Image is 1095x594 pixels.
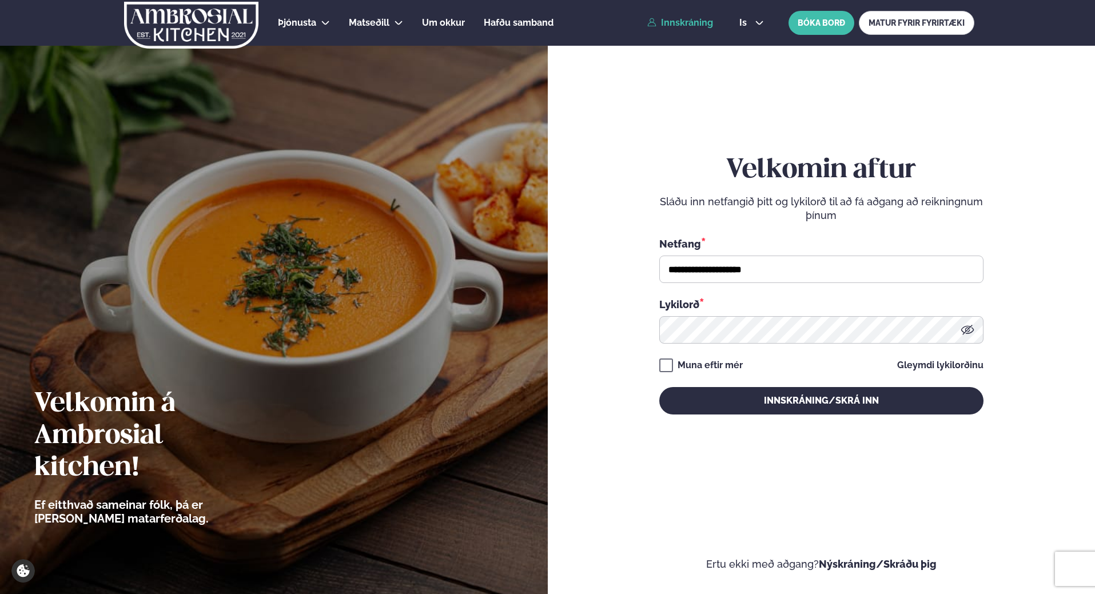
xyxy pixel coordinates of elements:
div: Lykilorð [659,297,983,312]
span: Hafðu samband [484,17,554,28]
a: Matseðill [349,16,389,30]
a: MATUR FYRIR FYRIRTÆKI [859,11,974,35]
h2: Velkomin aftur [659,154,983,186]
a: Nýskráning/Skráðu þig [819,558,937,570]
button: BÓKA BORÐ [789,11,854,35]
span: Um okkur [422,17,465,28]
a: Gleymdi lykilorðinu [897,361,983,370]
a: Um okkur [422,16,465,30]
a: Þjónusta [278,16,316,30]
span: is [739,18,750,27]
p: Ertu ekki með aðgang? [582,557,1061,571]
p: Sláðu inn netfangið þitt og lykilorð til að fá aðgang að reikningnum þínum [659,195,983,222]
span: Þjónusta [278,17,316,28]
div: Netfang [659,236,983,251]
p: Ef eitthvað sameinar fólk, þá er [PERSON_NAME] matarferðalag. [34,498,272,525]
button: Innskráning/Skrá inn [659,387,983,414]
a: Hafðu samband [484,16,554,30]
span: Matseðill [349,17,389,28]
h2: Velkomin á Ambrosial kitchen! [34,388,272,484]
a: Innskráning [647,18,713,28]
button: is [730,18,773,27]
a: Cookie settings [11,559,35,583]
img: logo [123,2,260,49]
